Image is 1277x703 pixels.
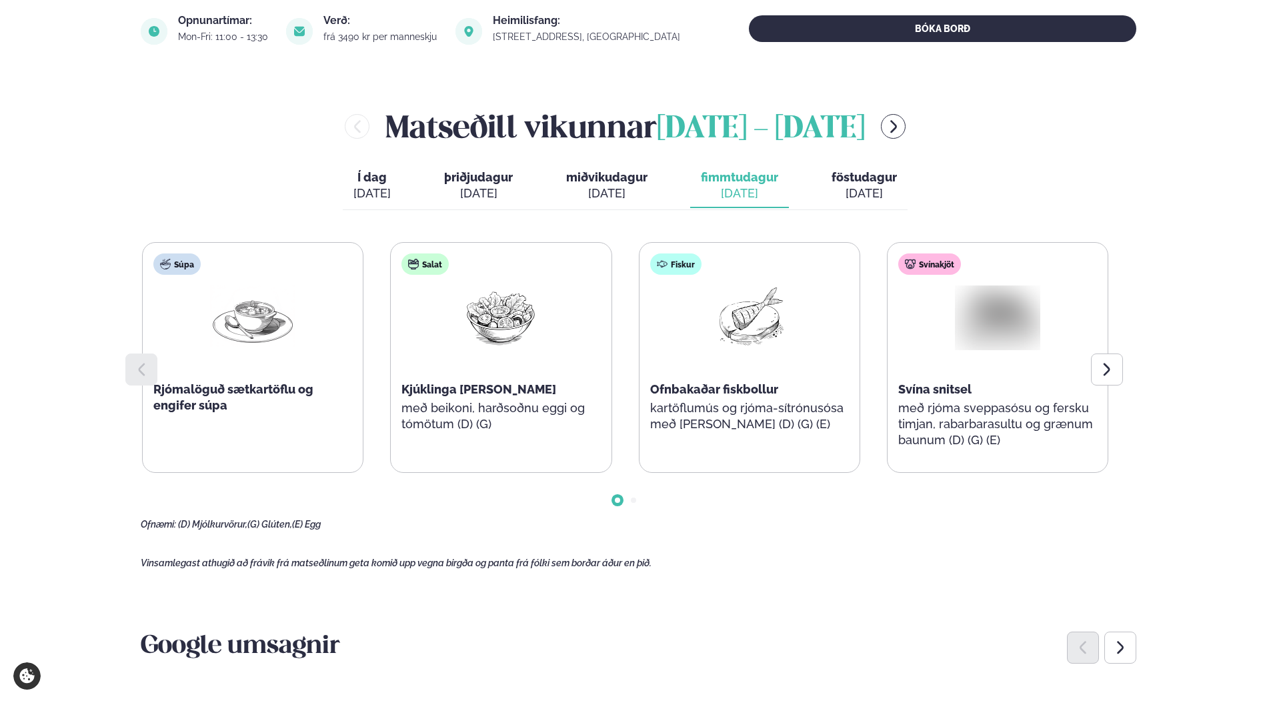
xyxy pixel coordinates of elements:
button: BÓKA BORÐ [749,15,1136,42]
span: föstudagur [832,170,897,184]
div: [DATE] [832,185,897,201]
div: Heimilisfang: [493,15,682,26]
button: fimmtudagur [DATE] [690,164,789,208]
p: með rjóma sveppasósu og fersku timjan, rabarbarasultu og grænum baunum (D) (G) (E) [898,400,1097,448]
button: Í dag [DATE] [343,164,401,208]
button: þriðjudagur [DATE] [433,164,523,208]
span: Ofnbakaðar fiskbollur [650,382,778,396]
p: með beikoni, harðsoðnu eggi og tómötum (D) (G) [401,400,600,432]
img: image alt [455,18,482,45]
img: Pork-Meat.png [946,279,1049,354]
div: [DATE] [444,185,513,201]
div: Next slide [1104,632,1136,664]
img: salad.svg [408,259,419,269]
span: Ofnæmi: [141,519,176,530]
div: [DATE] [566,185,648,201]
span: þriðjudagur [444,170,513,184]
h3: Google umsagnir [141,631,1136,663]
a: link [493,29,682,45]
span: fimmtudagur [701,170,778,184]
div: [DATE] [353,185,391,201]
span: Vinsamlegast athugið að frávik frá matseðlinum geta komið upp vegna birgða og panta frá fólki sem... [141,558,652,568]
span: Rjómalöguð sætkartöflu og engifer súpa [153,382,313,412]
a: Cookie settings [13,662,41,690]
img: Soup.png [210,285,295,347]
span: miðvikudagur [566,170,648,184]
div: Opnunartímar: [178,15,270,26]
button: miðvikudagur [DATE] [555,164,658,208]
h2: Matseðill vikunnar [385,105,865,148]
span: Svína snitsel [898,382,972,396]
span: (E) Egg [292,519,321,530]
div: Svínakjöt [898,253,961,275]
div: Súpa [153,253,201,275]
button: föstudagur [DATE] [821,164,908,208]
span: Kjúklinga [PERSON_NAME] [401,382,556,396]
span: [DATE] - [DATE] [657,115,865,144]
p: kartöflumús og rjóma-sítrónusósa með [PERSON_NAME] (D) (G) (E) [650,400,849,432]
button: menu-btn-right [881,114,906,139]
img: fish.svg [657,259,668,269]
div: Salat [401,253,449,275]
div: frá 3490 kr per manneskju [323,31,439,42]
img: soup.svg [160,259,171,269]
span: (D) Mjólkurvörur, [178,519,247,530]
div: Mon-Fri: 11:00 - 13:30 [178,31,270,42]
div: Previous slide [1067,632,1099,664]
img: pork.svg [905,259,916,269]
span: (G) Glúten, [247,519,292,530]
div: Verð: [323,15,439,26]
img: image alt [141,18,167,45]
span: Í dag [353,169,391,185]
img: Salad.png [458,285,543,347]
div: Fiskur [650,253,702,275]
button: menu-btn-left [345,114,369,139]
span: Go to slide 2 [631,498,636,503]
span: Go to slide 1 [615,498,620,503]
img: image alt [286,18,313,45]
div: [DATE] [701,185,778,201]
img: Fish.png [707,285,792,347]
